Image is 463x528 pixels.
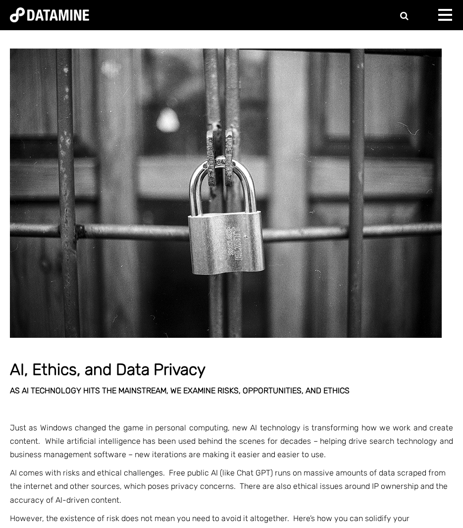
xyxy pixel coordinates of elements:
h1: AI, Ethics, and Data Privacy [10,361,453,379]
p: Just as Windows changed the game in personal computing, new AI technology is transforming how we ... [10,421,453,462]
p: AI comes with risks and ethical challenges. Free public AI (like Chat GPT) runs on massive amount... [10,466,453,507]
img: Datamine [10,7,89,22]
img: Black and white padlock [10,49,442,338]
h3: As AI technology hits the mainstream, we examine risks, opportunities, and ethics [10,386,453,395]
